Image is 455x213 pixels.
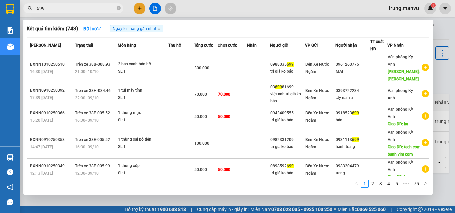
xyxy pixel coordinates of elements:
[30,110,73,117] div: BXNN0910250366
[75,96,99,100] span: 22:00 - 09/10
[352,111,359,115] span: 699
[336,68,370,75] div: MAI
[388,175,408,179] span: Giao DĐ: ka
[422,90,429,97] span: plus-circle
[353,180,361,188] button: left
[388,88,413,100] span: Văn phòng Kỳ Anh
[194,167,207,172] span: 50.000
[385,180,393,188] li: 4
[270,43,288,48] span: Người gửi
[388,69,420,81] span: [PERSON_NAME]: [PERSON_NAME]
[385,180,392,187] a: 4
[270,68,305,75] div: tri giá ko báo
[421,180,429,188] li: Next Page
[270,110,305,117] div: 0943409555
[30,118,53,123] span: 15:20 [DATE]
[75,43,93,48] span: Trạng thái
[393,180,401,188] li: 5
[393,180,400,187] a: 5
[194,43,213,48] span: Tổng cước
[218,92,230,97] span: 70.000
[118,109,168,117] div: 1 thùng mực
[305,88,329,100] span: Bến Xe Nước Ngầm
[369,180,376,187] a: 2
[218,43,237,48] span: Chưa cước
[7,169,13,175] span: question-circle
[194,66,209,70] span: 300.000
[270,143,305,150] div: tri giá ko báo
[75,88,111,93] span: Trên xe 38H-034.46
[388,160,413,172] span: Văn phòng Kỳ Anh
[118,170,168,177] div: SL: 1
[6,4,14,14] img: logo-vxr
[336,87,370,94] div: 0393722234
[336,163,370,170] div: 0983204479
[30,69,53,74] span: 16:30 [DATE]
[194,114,207,119] span: 50.000
[118,94,168,102] div: SL: 1
[270,61,305,68] div: 0988035
[377,180,384,187] a: 3
[30,163,73,170] div: BXNN0910250349
[194,92,207,97] span: 70.000
[336,136,370,143] div: 0931113
[30,171,53,176] span: 12:13 [DATE]
[78,23,107,34] button: Bộ lọcdown
[355,181,359,185] span: left
[361,180,368,187] a: 1
[422,139,429,146] span: plus-circle
[118,61,168,68] div: 2 bao xanh bảo hộ
[287,164,294,168] span: 699
[168,43,181,48] span: Thu hộ
[30,61,73,68] div: BXNN1010250510
[305,137,329,149] span: Bến Xe Nước Ngầm
[422,112,429,120] span: plus-circle
[353,180,361,188] li: Previous Page
[336,94,370,101] div: cty nam á
[30,87,73,94] div: BXNN0910250392
[218,114,230,119] span: 50.000
[118,143,168,151] div: SL: 1
[422,64,429,71] span: plus-circle
[75,118,99,123] span: 16:30 - 09/10
[370,39,384,51] span: TT xuất HĐ
[305,62,329,74] span: Bến Xe Nước Ngầm
[275,85,282,89] span: 699
[30,136,73,143] div: BXNN0910250358
[194,141,209,146] span: 100.000
[401,180,411,188] li: Next 5 Pages
[7,199,13,205] span: message
[27,25,78,32] h3: Kết quả tìm kiếm ( 743 )
[75,111,110,115] span: Trên xe 38E-005.52
[412,180,421,187] a: 75
[157,27,161,30] span: close
[422,165,429,173] span: plus-circle
[118,87,168,94] div: 1 túi máy tính
[377,180,385,188] li: 3
[7,27,14,34] img: solution-icon
[118,43,136,48] span: Món hàng
[387,43,404,48] span: VP Nhận
[117,6,121,10] span: close-circle
[270,136,305,143] div: 0982331209
[336,110,370,117] div: 0918523
[218,167,230,172] span: 50.000
[75,62,110,67] span: Trên xe 38B-008.93
[30,95,53,100] span: 17:39 [DATE]
[388,55,413,67] span: Văn phòng Kỳ Anh
[97,26,101,31] span: down
[270,84,305,91] div: 03 81699
[118,136,168,143] div: 1 thùng đai bó tiền
[336,117,370,124] div: bảo
[75,69,99,74] span: 21:00 - 10/10
[270,117,305,124] div: tri giá ko báo
[118,68,168,75] div: SL: 1
[75,137,110,142] span: Trên xe 38E-005.52
[270,170,305,177] div: tri giá ko báo
[117,5,121,12] span: close-circle
[352,137,359,142] span: 699
[270,91,305,105] div: việt anh tri giá ko báo
[388,122,408,126] span: Giao DĐ: ka
[270,163,305,170] div: 0898592
[118,162,168,170] div: 1 thùng xốp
